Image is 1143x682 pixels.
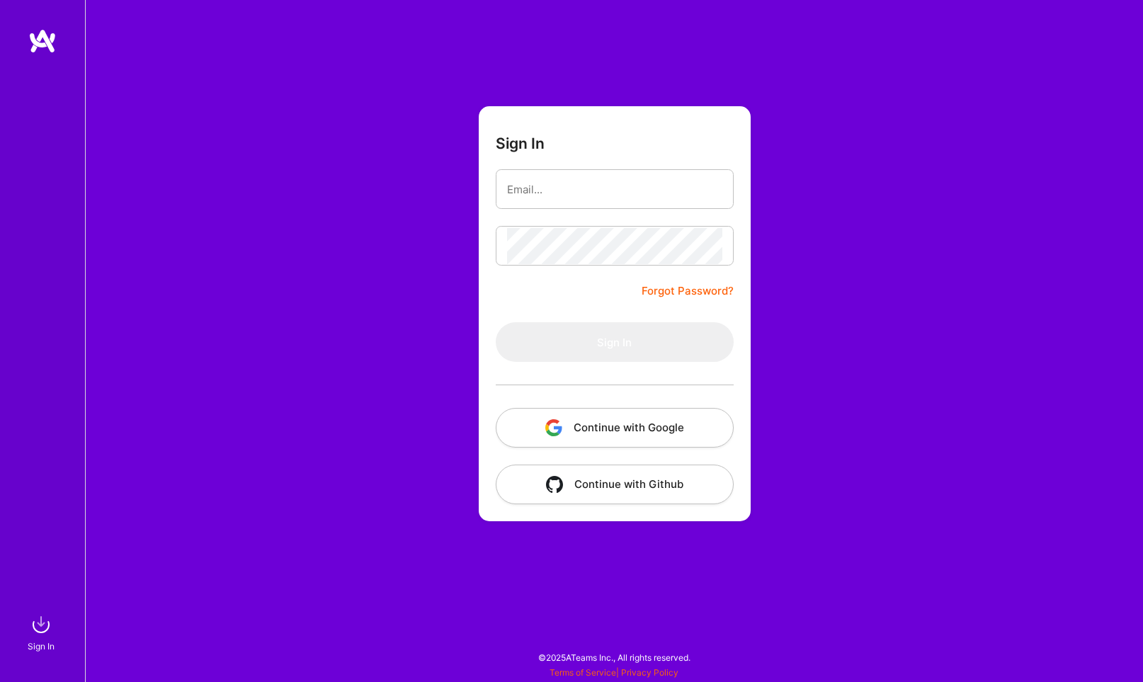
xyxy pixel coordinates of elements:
[85,640,1143,675] div: © 2025 ATeams Inc., All rights reserved.
[496,322,734,362] button: Sign In
[496,135,545,152] h3: Sign In
[545,419,562,436] img: icon
[27,610,55,639] img: sign in
[28,28,57,54] img: logo
[28,639,55,654] div: Sign In
[30,610,55,654] a: sign inSign In
[546,476,563,493] img: icon
[642,283,734,300] a: Forgot Password?
[550,667,678,678] span: |
[621,667,678,678] a: Privacy Policy
[496,408,734,448] button: Continue with Google
[496,465,734,504] button: Continue with Github
[507,171,722,208] input: Email...
[550,667,616,678] a: Terms of Service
